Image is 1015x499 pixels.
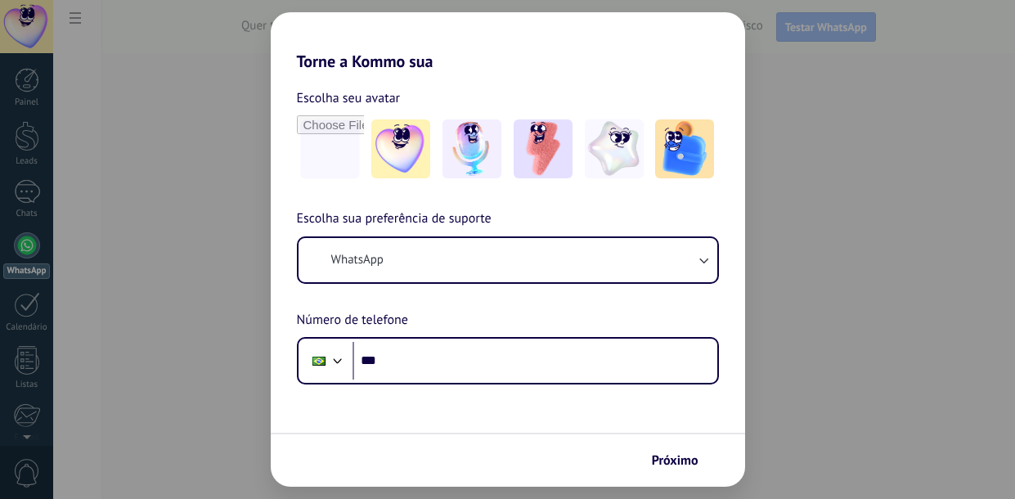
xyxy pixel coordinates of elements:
img: -3.jpeg [514,119,573,178]
img: -5.jpeg [655,119,714,178]
span: Número de telefone [297,310,408,331]
span: Escolha sua preferência de suporte [297,209,492,230]
img: -1.jpeg [371,119,430,178]
img: -2.jpeg [442,119,501,178]
button: WhatsApp [299,238,717,282]
span: Próximo [652,455,698,466]
div: Brazil: + 55 [303,344,335,378]
span: Escolha seu avatar [297,88,401,109]
h2: Torne a Kommo sua [271,12,745,71]
span: WhatsApp [331,252,384,268]
img: -4.jpeg [585,119,644,178]
button: Próximo [644,447,721,474]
